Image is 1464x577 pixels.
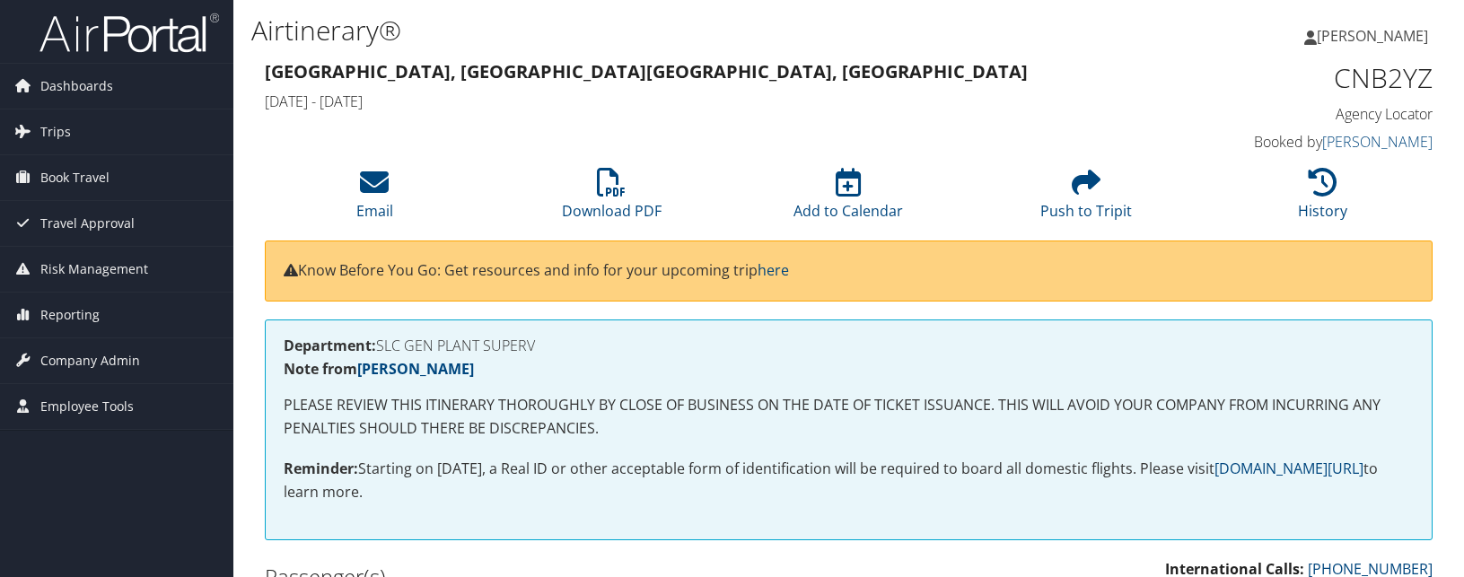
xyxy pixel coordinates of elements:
a: [PERSON_NAME] [1322,132,1433,152]
strong: [GEOGRAPHIC_DATA], [GEOGRAPHIC_DATA] [GEOGRAPHIC_DATA], [GEOGRAPHIC_DATA] [265,59,1028,83]
span: [PERSON_NAME] [1317,26,1428,46]
strong: Note from [284,359,474,379]
h1: Airtinerary® [251,12,1048,49]
a: History [1298,178,1347,221]
strong: Reminder: [284,459,358,478]
a: Add to Calendar [793,178,903,221]
span: Employee Tools [40,384,134,429]
h4: Agency Locator [1161,104,1433,124]
span: Risk Management [40,247,148,292]
a: Download PDF [562,178,662,221]
img: airportal-logo.png [39,12,219,54]
span: Reporting [40,293,100,337]
a: here [758,260,789,280]
span: Book Travel [40,155,110,200]
span: Travel Approval [40,201,135,246]
a: Email [356,178,393,221]
h4: SLC GEN PLANT SUPERV [284,338,1414,353]
p: Starting on [DATE], a Real ID or other acceptable form of identification will be required to boar... [284,458,1414,503]
p: PLEASE REVIEW THIS ITINERARY THOROUGHLY BY CLOSE OF BUSINESS ON THE DATE OF TICKET ISSUANCE. THIS... [284,394,1414,440]
span: Dashboards [40,64,113,109]
span: Company Admin [40,338,140,383]
a: Push to Tripit [1040,178,1132,221]
h1: CNB2YZ [1161,59,1433,97]
h4: [DATE] - [DATE] [265,92,1134,111]
strong: Department: [284,336,376,355]
a: [PERSON_NAME] [1304,9,1446,63]
a: [DOMAIN_NAME][URL] [1214,459,1363,478]
span: Trips [40,109,71,154]
p: Know Before You Go: Get resources and info for your upcoming trip [284,259,1414,283]
h4: Booked by [1161,132,1433,152]
a: [PERSON_NAME] [357,359,474,379]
